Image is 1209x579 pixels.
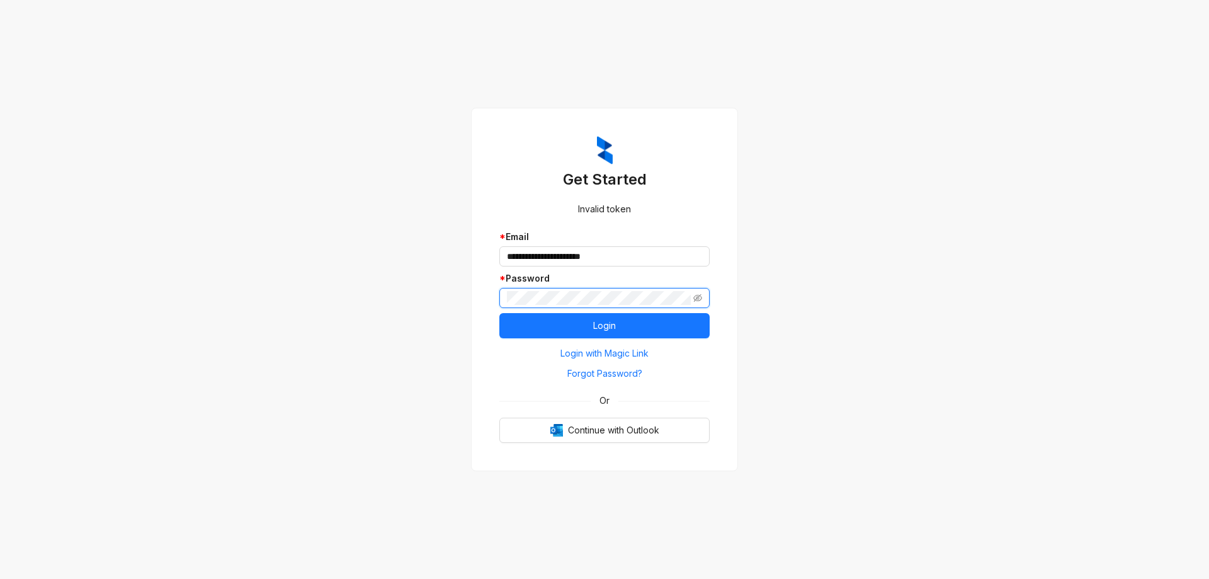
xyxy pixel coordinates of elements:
[499,169,710,190] h3: Get Started
[568,423,659,437] span: Continue with Outlook
[597,136,613,165] img: ZumaIcon
[499,202,710,216] div: Invalid token
[499,364,710,384] button: Forgot Password?
[499,313,710,338] button: Login
[593,319,616,333] span: Login
[693,294,702,302] span: eye-invisible
[591,394,618,408] span: Or
[499,418,710,443] button: OutlookContinue with Outlook
[499,230,710,244] div: Email
[567,367,642,381] span: Forgot Password?
[499,343,710,364] button: Login with Magic Link
[560,347,649,360] span: Login with Magic Link
[499,272,710,285] div: Password
[550,424,563,437] img: Outlook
